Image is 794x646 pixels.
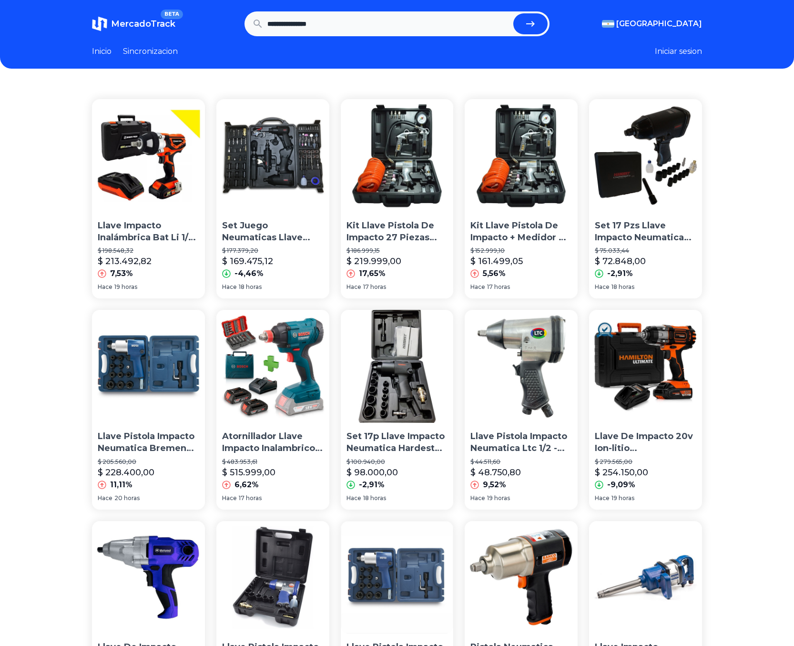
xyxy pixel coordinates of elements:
[346,220,448,244] p: Kit Llave Pistola De Impacto 27 Piezas Konan Kki/02 Off
[602,20,614,28] img: Argentina
[470,255,523,268] p: $ 161.499,05
[216,310,329,509] a: Atornillador Llave Impacto Inalambrico 18v Bosch 1/4 Y 1/2Atornillador Llave Impacto Inalambrico ...
[98,283,112,291] span: Hace
[98,494,112,502] span: Hace
[589,99,702,298] a: Set 17 Pzs Llave Impacto Neumatica Hardest 1/2 310nm MaletinSet 17 Pzs Llave Impacto Neumatica Ha...
[234,268,264,279] p: -4,46%
[346,247,448,255] p: $ 186.999,15
[346,255,401,268] p: $ 219.999,00
[465,99,578,212] img: Kit Llave Pistola De Impacto + Medidor 27 Pzs Konan Kki/02
[92,99,205,298] a: Llave Impacto Inalámbrica Bat Li 1/2 Dowen Pagio 18v OfertaLlave Impacto Inalámbrica Bat Li 1/2 [...
[470,220,572,244] p: Kit Llave Pistola De Impacto + Medidor 27 Pzs Konan Kki/02
[346,494,361,502] span: Hace
[222,458,324,466] p: $ 483.953,61
[359,268,386,279] p: 17,65%
[470,431,572,454] p: Llave Pistola Impacto Neumatica Ltc 1/2 - 320nm Taller
[465,310,578,423] img: Llave Pistola Impacto Neumatica Ltc 1/2 - 320nm Taller
[114,283,137,291] span: 19 horas
[222,494,237,502] span: Hace
[595,220,696,244] p: Set 17 Pzs Llave Impacto Neumatica Hardest 1/2 310nm Maletin
[222,247,324,255] p: $ 177.379,20
[92,16,107,31] img: MercadoTrack
[98,220,199,244] p: Llave Impacto Inalámbrica Bat Li 1/2 [PERSON_NAME] 18v Oferta
[465,521,578,634] img: Pistola Neumatica Bahco 1/2'' Llave De Impacto 825 Nm 6,3bar
[595,247,696,255] p: $ 75.033,44
[346,458,448,466] p: $ 100.940,00
[216,99,329,212] img: Set Juego Neumaticas Llave Crique Impacto Martillo Amoladora
[607,479,635,491] p: -9,09%
[655,46,702,57] button: Iniciar sesion
[363,494,386,502] span: 18 horas
[363,283,386,291] span: 17 horas
[595,255,646,268] p: $ 72.848,00
[341,521,454,634] img: Llave Pistola Impacto Neumática Bremen 1/2 760nm + Kit 15pz
[470,458,572,466] p: $ 44.511,60
[595,431,696,454] p: Llave De Impacto 20v Ion-litio [PERSON_NAME] Ult113
[589,310,702,509] a: Llave De Impacto 20v Ion-litio Hamilton Ult113Llave De Impacto 20v Ion-litio [PERSON_NAME] Ult113...
[470,466,521,479] p: $ 48.750,80
[98,255,152,268] p: $ 213.492,82
[346,431,448,454] p: Set 17p Llave Impacto Neumatica Hardest 1/2 575nm 2 Martillo
[359,479,385,491] p: -2,91%
[487,494,510,502] span: 19 horas
[595,458,696,466] p: $ 279.565,00
[92,46,112,57] a: Inicio
[595,494,610,502] span: Hace
[114,494,140,502] span: 20 horas
[222,283,237,291] span: Hace
[123,46,178,57] a: Sincronizacion
[487,283,510,291] span: 17 horas
[341,99,454,212] img: Kit Llave Pistola De Impacto 27 Piezas Konan Kki/02 Off
[92,521,205,634] img: Llave De Impacto Electrica Motomel Mli900 Profesional
[92,99,205,212] img: Llave Impacto Inalámbrica Bat Li 1/2 Dowen Pagio 18v Oferta
[589,521,702,634] img: Llave Impacto Neumatica Enc 1 Incl Tubo 30-32mm Bremen 5417
[216,99,329,298] a: Set Juego Neumaticas Llave Crique Impacto Martillo AmoladoraSet Juego Neumaticas Llave Crique Imp...
[92,16,175,31] a: MercadoTrackBETA
[222,466,275,479] p: $ 515.999,00
[483,268,506,279] p: 5,56%
[589,310,702,423] img: Llave De Impacto 20v Ion-litio Hamilton Ult113
[611,283,634,291] span: 18 horas
[98,247,199,255] p: $ 198.548,32
[92,310,205,423] img: Llave Pistola Impacto Neumatica Bremen 1/2 760nm Kit 15pz Industrial Doble Martillo Cod. 7132 Dgm
[341,310,454,423] img: Set 17p Llave Impacto Neumatica Hardest 1/2 575nm 2 Martillo
[216,521,329,634] img: Llave Pistola Impacto Neumatica Bremen Enc 1/2 Kit 17 Pz Pro Cod. 3388 Dgm
[470,494,485,502] span: Hace
[216,310,329,423] img: Atornillador Llave Impacto Inalambrico 18v Bosch 1/4 Y 1/2
[470,247,572,255] p: $ 152.999,10
[595,466,648,479] p: $ 254.150,00
[239,494,262,502] span: 17 horas
[616,18,702,30] span: [GEOGRAPHIC_DATA]
[465,310,578,509] a: Llave Pistola Impacto Neumatica Ltc 1/2 - 320nm TallerLlave Pistola Impacto Neumatica Ltc 1/2 - 3...
[222,220,324,244] p: Set Juego Neumaticas Llave Crique Impacto [PERSON_NAME][MEDICAL_DATA]
[465,99,578,298] a: Kit Llave Pistola De Impacto + Medidor 27 Pzs Konan Kki/02Kit Llave Pistola De Impacto + Medidor ...
[346,283,361,291] span: Hace
[239,283,262,291] span: 18 horas
[607,268,633,279] p: -2,91%
[611,494,634,502] span: 19 horas
[110,268,133,279] p: 7,53%
[234,479,259,491] p: 6,62%
[595,283,610,291] span: Hace
[341,99,454,298] a: Kit Llave Pistola De Impacto 27 Piezas Konan Kki/02 OffKit Llave Pistola De Impacto 27 Piezas Kon...
[111,19,175,29] span: MercadoTrack
[161,10,183,19] span: BETA
[589,99,702,212] img: Set 17 Pzs Llave Impacto Neumatica Hardest 1/2 310nm Maletin
[222,431,324,454] p: Atornillador Llave Impacto Inalambrico 18v [PERSON_NAME] 1/4 Y 1/2
[341,310,454,509] a: Set 17p Llave Impacto Neumatica Hardest 1/2 575nm 2 MartilloSet 17p Llave Impacto Neumatica Harde...
[98,466,154,479] p: $ 228.400,00
[346,466,398,479] p: $ 98.000,00
[470,283,485,291] span: Hace
[483,479,506,491] p: 9,52%
[98,458,199,466] p: $ 205.560,00
[98,431,199,454] p: Llave Pistola Impacto Neumatica Bremen 1/2 760nm Kit 15pz Industrial Doble Martillo Cod. 7132 Dgm
[222,255,273,268] p: $ 169.475,12
[110,479,132,491] p: 11,11%
[92,310,205,509] a: Llave Pistola Impacto Neumatica Bremen 1/2 760nm Kit 15pz Industrial Doble Martillo Cod. 7132 Dgm...
[602,18,702,30] button: [GEOGRAPHIC_DATA]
